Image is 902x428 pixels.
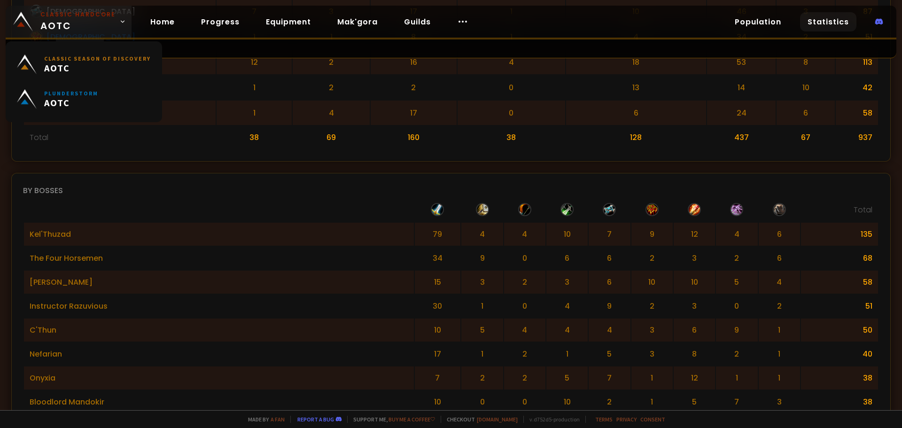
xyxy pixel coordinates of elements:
a: Consent [640,416,665,423]
td: 10 [546,223,588,246]
td: 4 [504,223,545,246]
a: General [6,39,56,58]
td: 38 [217,126,292,149]
td: 8 [777,50,835,74]
td: 67 [777,126,835,149]
td: 53 [707,50,776,74]
td: 10 [631,271,673,294]
td: 8 [674,342,715,366]
td: 6 [589,247,630,270]
a: Terms [595,416,613,423]
a: Progress [194,12,247,31]
small: Classic Season of Discovery [44,55,151,62]
td: 5 [589,342,630,366]
td: 3 [546,271,588,294]
td: 16 [371,50,457,74]
td: 1 [217,75,292,100]
a: Mak'gora [330,12,385,31]
td: 40 [801,342,878,366]
td: 1 [461,342,503,366]
th: Total [801,203,878,222]
small: Classic Hardcore [40,10,116,19]
td: 0 [458,75,565,100]
td: 9 [631,223,673,246]
td: 69 [293,126,370,149]
td: 3 [759,390,800,413]
td: 18 [566,50,706,74]
td: Onyxia [24,366,414,389]
td: 5 [546,366,588,389]
td: 4 [458,50,565,74]
td: 51 [801,295,878,318]
td: 2 [504,271,545,294]
td: 6 [759,223,800,246]
td: 2 [293,50,370,74]
td: 437 [707,126,776,149]
td: 5 [674,390,715,413]
a: Statistics [800,12,856,31]
td: 937 [836,126,878,149]
td: 0 [504,390,545,413]
td: 2 [631,247,673,270]
td: 6 [589,271,630,294]
td: Total [24,126,216,149]
td: 58 [801,271,878,294]
td: 2 [716,247,757,270]
span: AOTC [44,97,98,109]
a: Buy me a coffee [389,416,435,423]
td: 42 [836,75,878,100]
td: Bloodlord Mandokir [24,390,414,413]
td: 9 [461,247,503,270]
a: a fan [271,416,285,423]
span: Made by [242,416,285,423]
td: 13 [566,75,706,100]
td: 7 [716,390,757,413]
td: 7 [589,366,630,389]
td: 38 [458,126,565,149]
td: 15 [415,271,461,294]
td: 4 [589,319,630,342]
td: 12 [217,50,292,74]
td: 10 [415,390,461,413]
td: 1 [631,390,673,413]
td: 17 [371,101,457,125]
td: 135 [801,223,878,246]
span: Support me, [347,416,435,423]
td: 38 [801,390,878,413]
td: 0 [458,101,565,125]
td: 2 [504,342,545,366]
td: 24 [707,101,776,125]
td: 128 [566,126,706,149]
td: 6 [674,319,715,342]
td: 4 [546,295,588,318]
a: Report a bug [297,416,334,423]
td: 2 [716,342,757,366]
td: 12 [674,366,715,389]
td: 12 [674,223,715,246]
td: 2 [631,295,673,318]
td: 30 [415,295,461,318]
span: Checkout [441,416,518,423]
td: 3 [631,342,673,366]
td: [PERSON_NAME] [24,271,414,294]
td: 2 [589,390,630,413]
td: 4 [546,319,588,342]
td: 10 [674,271,715,294]
td: C'Thun [24,319,414,342]
td: 4 [504,319,545,342]
td: 6 [759,247,800,270]
td: 3 [674,247,715,270]
td: 2 [371,75,457,100]
td: 1 [217,101,292,125]
div: By bosses [23,185,879,196]
td: 3 [461,271,503,294]
td: 0 [461,390,503,413]
a: Deaths [56,39,104,58]
td: 3 [674,295,715,318]
td: 1 [759,319,800,342]
td: Nefarian [24,342,414,366]
td: 1 [631,366,673,389]
td: 9 [716,319,757,342]
td: 9 [589,295,630,318]
td: 4 [759,271,800,294]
